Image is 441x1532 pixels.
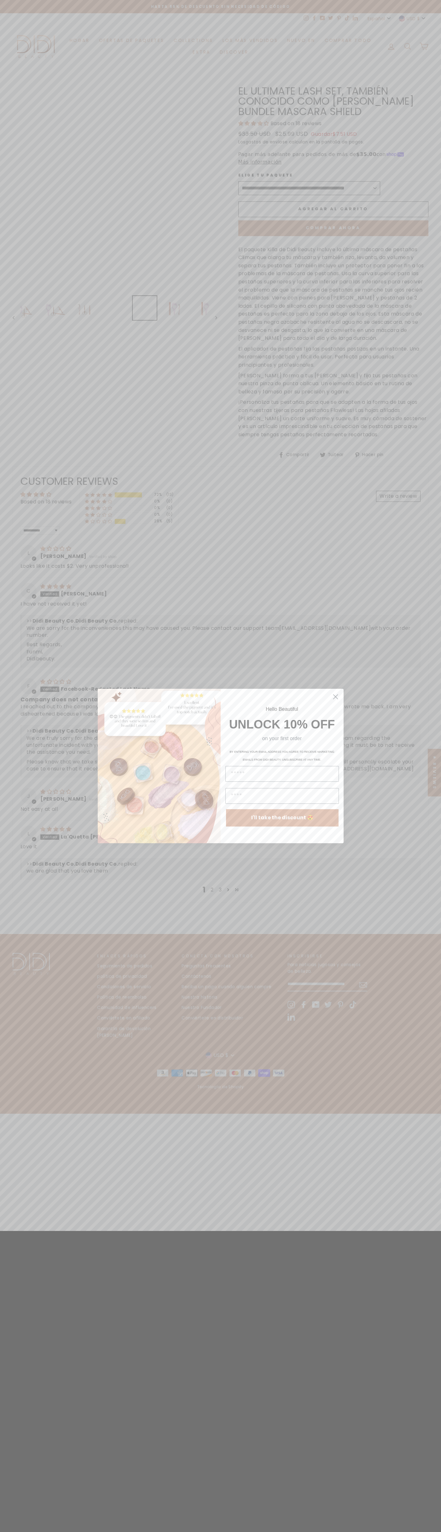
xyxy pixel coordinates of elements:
[225,766,339,782] input: Email
[262,736,302,741] span: on your first order
[330,691,341,702] button: Close dialog
[229,718,335,731] span: UNLOCK 10% OFF
[230,750,334,761] span: BY ENTERING YOUR EMAIL ADDRESS YOU AGREE TO RECEIVE MARKETING EMAILS FROM DIDI BEAUTY. UNSUBSCRIB...
[226,809,339,827] button: I'll take the discount 😍
[98,689,221,843] img: 0dd5236a-0aa8-453d-99f7-470cb89382e6.png
[225,788,339,804] input: Name
[266,706,298,712] span: Hello Beautiful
